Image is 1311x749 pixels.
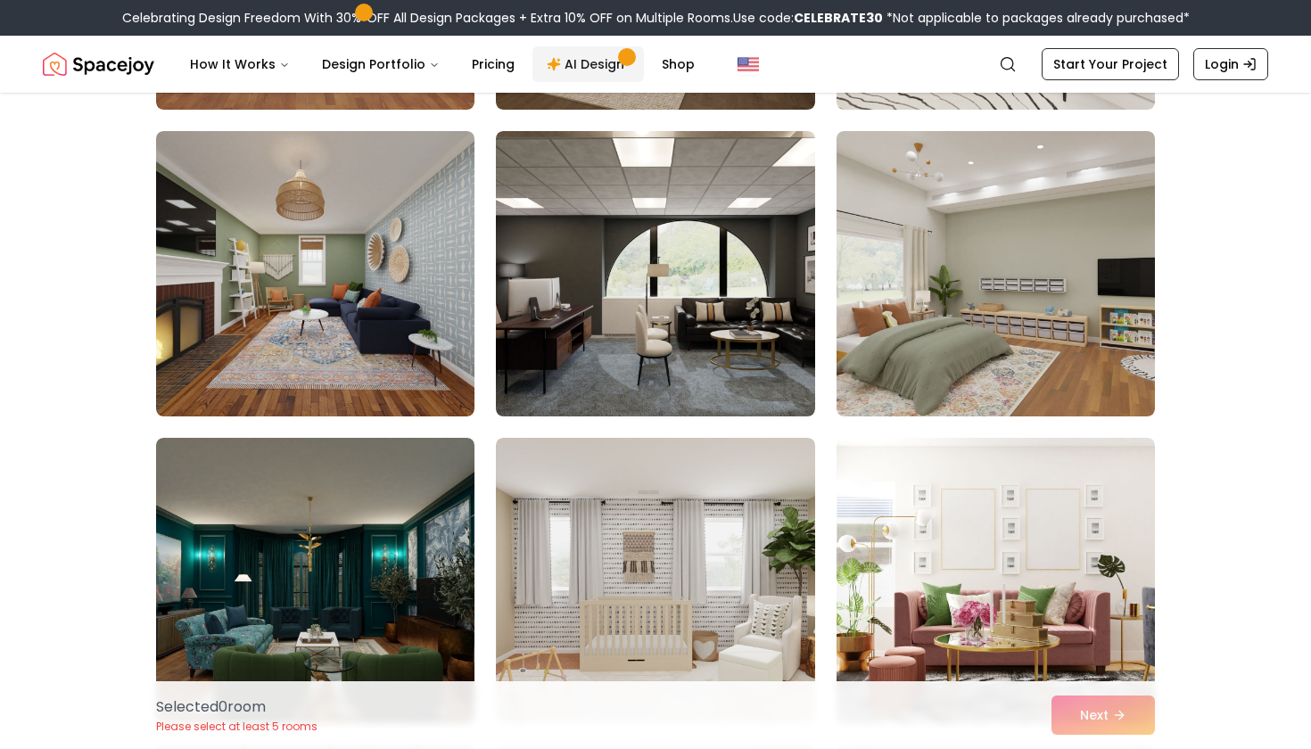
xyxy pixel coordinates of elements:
a: Login [1193,48,1268,80]
img: Room room-21 [837,131,1155,416]
a: Start Your Project [1042,48,1179,80]
img: Room room-23 [496,438,814,723]
img: Room room-19 [156,131,474,416]
button: Design Portfolio [308,46,454,82]
a: Spacejoy [43,46,154,82]
span: *Not applicable to packages already purchased* [883,9,1190,27]
a: Pricing [458,46,529,82]
p: Please select at least 5 rooms [156,720,317,734]
span: Use code: [733,9,883,27]
nav: Main [176,46,709,82]
img: Spacejoy Logo [43,46,154,82]
img: United States [738,53,759,75]
button: How It Works [176,46,304,82]
nav: Global [43,36,1268,93]
div: Celebrating Design Freedom With 30% OFF All Design Packages + Extra 10% OFF on Multiple Rooms. [122,9,1190,27]
a: Shop [647,46,709,82]
b: CELEBRATE30 [794,9,883,27]
img: Room room-24 [837,438,1155,723]
img: Room room-20 [496,131,814,416]
p: Selected 0 room [156,696,317,718]
a: AI Design [532,46,644,82]
img: Room room-22 [156,438,474,723]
